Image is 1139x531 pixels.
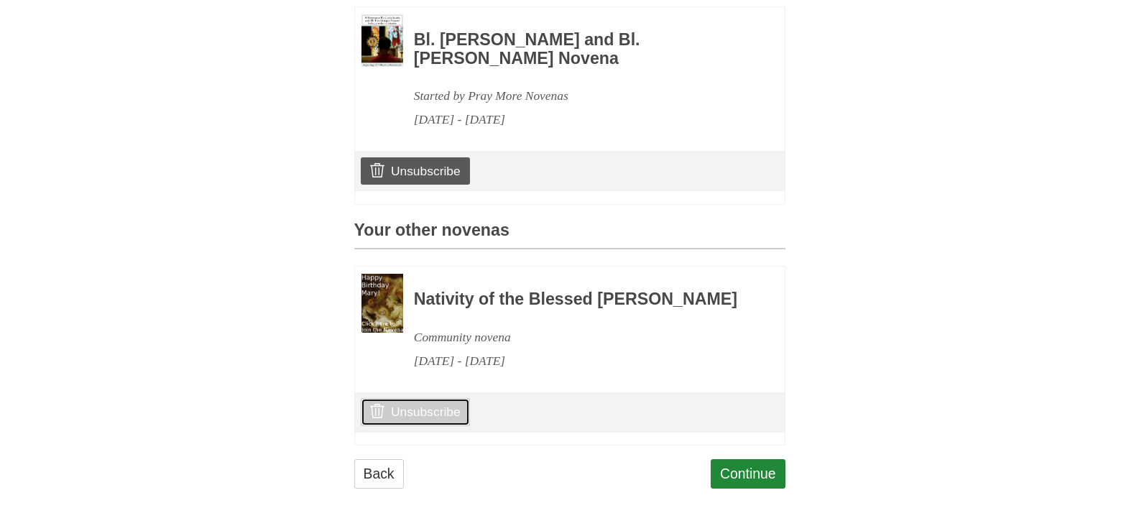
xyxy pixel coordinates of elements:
[361,14,403,67] img: Novena image
[711,459,785,489] a: Continue
[361,157,469,185] a: Unsubscribe
[361,274,403,333] img: Novena image
[414,290,746,309] h3: Nativity of the Blessed [PERSON_NAME]
[414,31,746,68] h3: Bl. [PERSON_NAME] and Bl. [PERSON_NAME] Novena
[361,398,469,425] a: Unsubscribe
[354,221,785,249] h3: Your other novenas
[354,459,404,489] a: Back
[414,108,746,131] div: [DATE] - [DATE]
[414,349,746,373] div: [DATE] - [DATE]
[414,325,746,349] div: Community novena
[414,84,746,108] div: Started by Pray More Novenas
